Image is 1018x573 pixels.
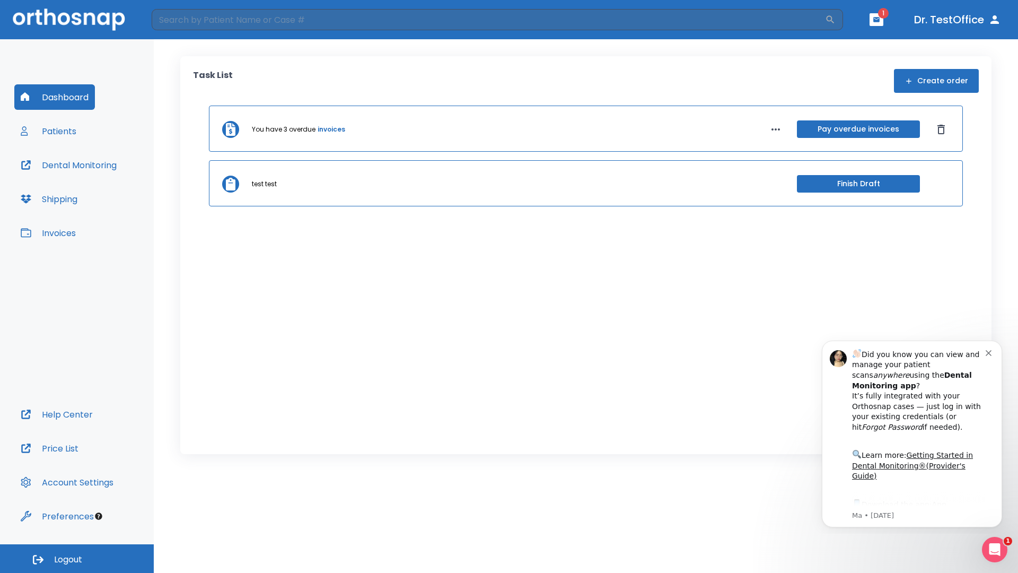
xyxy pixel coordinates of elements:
[806,331,1018,534] iframe: Intercom notifications message
[46,180,180,189] p: Message from Ma, sent 4w ago
[54,554,82,566] span: Logout
[13,8,125,30] img: Orthosnap
[14,470,120,495] button: Account Settings
[982,537,1007,562] iframe: Intercom live chat
[910,10,1005,29] button: Dr. TestOffice
[180,16,188,25] button: Dismiss notification
[252,179,277,189] p: test test
[46,167,180,221] div: Download the app: | ​ Let us know if you need help getting started!
[14,186,84,212] button: Shipping
[193,69,233,93] p: Task List
[46,169,141,188] a: App Store
[894,69,979,93] button: Create order
[14,503,100,529] button: Preferences
[14,436,85,461] button: Price List
[252,125,315,134] p: You have 3 overdue
[797,120,920,138] button: Pay overdue invoices
[14,220,82,246] button: Invoices
[318,125,345,134] a: invoices
[933,121,950,138] button: Dismiss
[797,175,920,193] button: Finish Draft
[14,118,83,144] button: Patients
[1004,537,1012,545] span: 1
[14,84,95,110] button: Dashboard
[94,511,103,521] div: Tooltip anchor
[14,152,123,178] button: Dental Monitoring
[878,8,889,19] span: 1
[152,9,825,30] input: Search by Patient Name or Case #
[14,402,99,427] button: Help Center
